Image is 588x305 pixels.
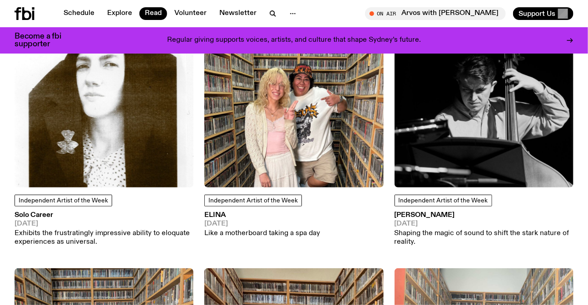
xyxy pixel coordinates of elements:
a: Newsletter [214,7,262,20]
a: Explore [102,7,138,20]
p: Shaping the magic of sound to shift the stark nature of reality. [395,229,573,246]
a: Independent Artist of the Week [15,195,112,207]
a: ELINA[DATE]Like a motherboard taking a spa day [204,212,320,238]
span: Independent Artist of the Week [399,197,488,204]
span: Independent Artist of the Week [208,197,298,204]
span: Support Us [519,10,555,18]
p: Like a motherboard taking a spa day [204,229,320,238]
a: Schedule [58,7,100,20]
a: Independent Artist of the Week [395,195,492,207]
h3: Become a fbi supporter [15,33,73,48]
a: Volunteer [169,7,212,20]
img: Black and white photo of musician Jacques Emery playing his double bass reading sheet music. [395,8,573,187]
img: A slightly sepia tinged, black and white portrait of Solo Career. She is looking at the camera wi... [15,8,193,187]
p: Exhibits the frustratingly impressive ability to eloquate experiences as universal. [15,229,193,246]
h3: ELINA [204,212,320,219]
span: Independent Artist of the Week [19,197,108,204]
span: [DATE] [15,221,193,227]
p: Regular giving supports voices, artists, and culture that shape Sydney’s future. [167,36,421,44]
button: Support Us [513,7,573,20]
a: [PERSON_NAME][DATE]Shaping the magic of sound to shift the stark nature of reality. [395,212,573,247]
a: Solo Career[DATE]Exhibits the frustratingly impressive ability to eloquate experiences as universal. [15,212,193,247]
h3: [PERSON_NAME] [395,212,573,219]
h3: Solo Career [15,212,193,219]
a: Read [139,7,167,20]
span: [DATE] [395,221,573,227]
span: [DATE] [204,221,320,227]
a: Independent Artist of the Week [204,195,302,207]
button: On AirArvos with [PERSON_NAME] [365,7,506,20]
